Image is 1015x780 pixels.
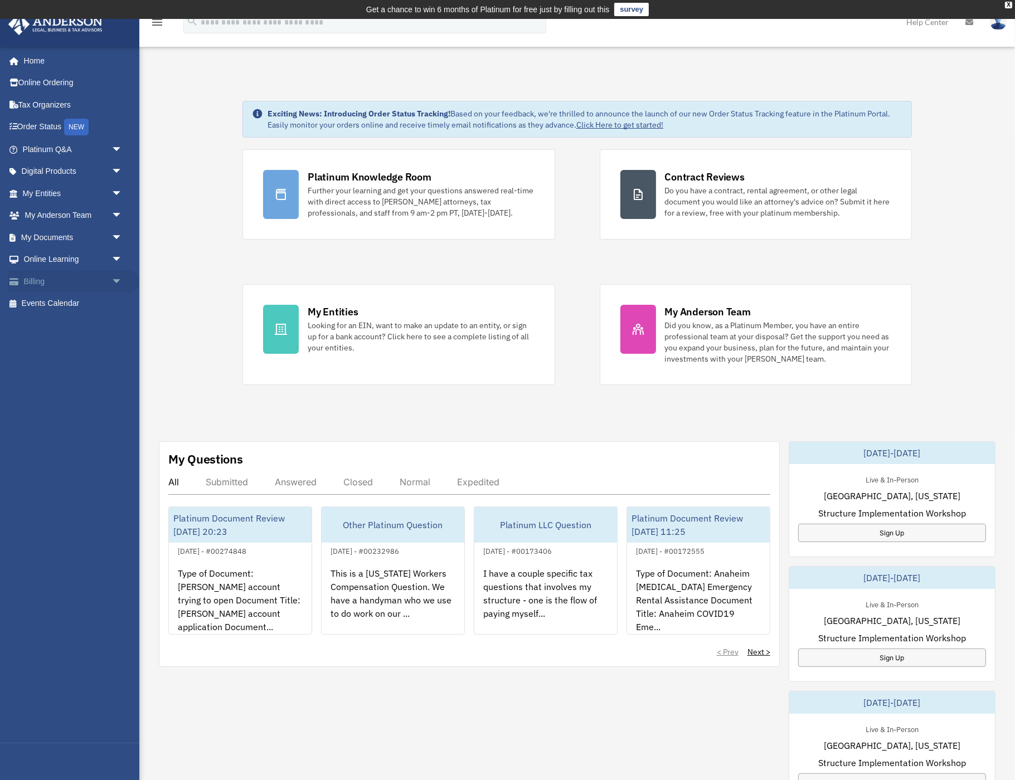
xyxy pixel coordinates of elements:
[268,109,450,119] strong: Exciting News: Introducing Order Status Tracking!
[186,15,198,27] i: search
[308,185,534,218] div: Further your learning and get your questions answered real-time with direct access to [PERSON_NAM...
[343,476,373,487] div: Closed
[322,507,464,543] div: Other Platinum Question
[8,182,139,204] a: My Entitiesarrow_drop_down
[366,3,610,16] div: Get a chance to win 6 months of Platinum for free just by filling out this
[8,226,139,248] a: My Documentsarrow_drop_down
[8,94,139,116] a: Tax Organizers
[474,507,617,543] div: Platinum LLC Question
[111,160,134,183] span: arrow_drop_down
[789,691,995,714] div: [DATE]-[DATE]
[627,506,770,635] a: Platinum Document Review [DATE] 11:25[DATE] - #00172555Type of Document: Anaheim [MEDICAL_DATA] E...
[990,14,1007,30] img: User Pic
[600,149,912,240] a: Contract Reviews Do you have a contract, rental agreement, or other legal document you would like...
[576,120,663,130] a: Click Here to get started!
[322,544,408,556] div: [DATE] - #00232986
[400,476,430,487] div: Normal
[8,50,134,72] a: Home
[8,270,139,292] a: Billingarrow_drop_down
[1005,2,1012,8] div: close
[824,489,960,503] span: [GEOGRAPHIC_DATA], [US_STATE]
[857,598,927,610] div: Live & In-Person
[150,16,164,29] i: menu
[665,185,891,218] div: Do you have a contract, rental agreement, or other legal document you would like an attorney's ad...
[169,544,255,556] div: [DATE] - #00274848
[111,182,134,205] span: arrow_drop_down
[614,3,649,16] a: survey
[111,138,134,161] span: arrow_drop_down
[627,558,770,645] div: Type of Document: Anaheim [MEDICAL_DATA] Emergency Rental Assistance Document Title: Anaheim COVI...
[5,13,106,35] img: Anderson Advisors Platinum Portal
[8,292,139,315] a: Events Calendar
[665,305,751,319] div: My Anderson Team
[111,270,134,293] span: arrow_drop_down
[111,248,134,271] span: arrow_drop_down
[268,108,902,130] div: Based on your feedback, we're thrilled to announce the launch of our new Order Status Tracking fe...
[818,506,966,520] span: Structure Implementation Workshop
[798,524,986,542] a: Sign Up
[8,72,139,94] a: Online Ordering
[857,723,927,734] div: Live & In-Person
[242,149,555,240] a: Platinum Knowledge Room Further your learning and get your questions answered real-time with dire...
[474,544,561,556] div: [DATE] - #00173406
[627,507,770,543] div: Platinum Document Review [DATE] 11:25
[168,451,243,467] div: My Questions
[798,649,986,667] a: Sign Up
[789,442,995,464] div: [DATE]-[DATE]
[64,119,89,135] div: NEW
[168,476,179,487] div: All
[322,558,464,645] div: This is a [US_STATE] Workers Compensation Question. We have a handyman who we use to do work on o...
[824,614,960,627] span: [GEOGRAPHIC_DATA], [US_STATE]
[8,160,139,183] a: Digital Productsarrow_drop_down
[665,320,891,364] div: Did you know, as a Platinum Member, you have an entire professional team at your disposal? Get th...
[168,506,312,635] a: Platinum Document Review [DATE] 20:23[DATE] - #00274848Type of Document: [PERSON_NAME] account tr...
[206,476,248,487] div: Submitted
[857,473,927,485] div: Live & In-Person
[111,204,134,227] span: arrow_drop_down
[600,284,912,385] a: My Anderson Team Did you know, as a Platinum Member, you have an entire professional team at your...
[275,476,317,487] div: Answered
[169,558,312,645] div: Type of Document: [PERSON_NAME] account trying to open Document Title: [PERSON_NAME] account appl...
[8,248,139,271] a: Online Learningarrow_drop_down
[474,558,617,645] div: I have a couple specific tax questions that involves my structure - one is the flow of paying mys...
[627,544,713,556] div: [DATE] - #00172555
[818,756,966,769] span: Structure Implementation Workshop
[474,506,618,635] a: Platinum LLC Question[DATE] - #00173406I have a couple specific tax questions that involves my st...
[111,226,134,249] span: arrow_drop_down
[8,116,139,139] a: Order StatusNEW
[242,284,555,385] a: My Entities Looking for an EIN, want to make an update to an entity, or sign up for a bank accoun...
[169,507,312,543] div: Platinum Document Review [DATE] 20:23
[824,739,960,752] span: [GEOGRAPHIC_DATA], [US_STATE]
[665,170,745,184] div: Contract Reviews
[150,19,164,29] a: menu
[308,170,431,184] div: Platinum Knowledge Room
[457,476,499,487] div: Expedited
[818,631,966,645] span: Structure Implementation Workshop
[789,567,995,589] div: [DATE]-[DATE]
[8,138,139,160] a: Platinum Q&Aarrow_drop_down
[321,506,465,635] a: Other Platinum Question[DATE] - #00232986This is a [US_STATE] Workers Compensation Question. We h...
[308,305,358,319] div: My Entities
[308,320,534,353] div: Looking for an EIN, want to make an update to an entity, or sign up for a bank account? Click her...
[747,646,770,657] a: Next >
[8,204,139,227] a: My Anderson Teamarrow_drop_down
